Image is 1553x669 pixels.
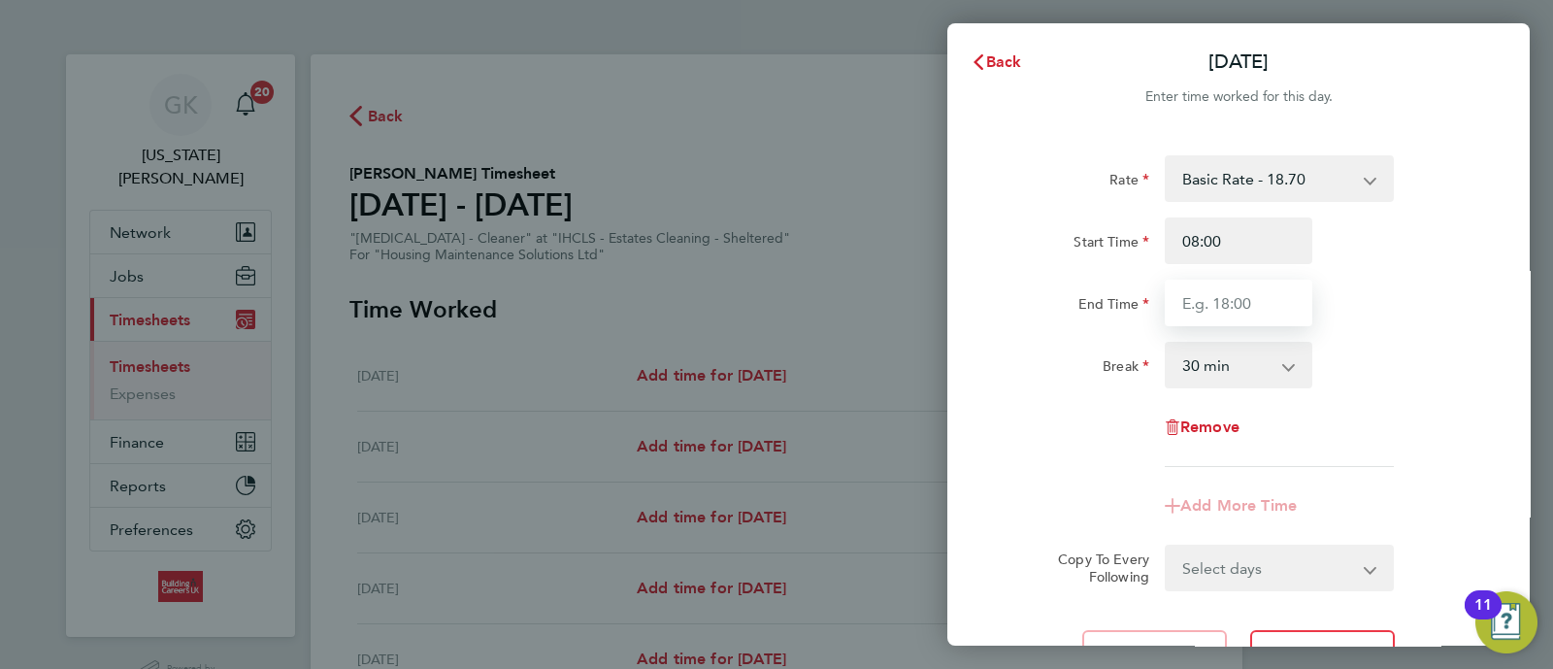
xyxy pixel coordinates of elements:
input: E.g. 18:00 [1165,280,1312,326]
span: Back [986,52,1022,71]
div: Enter time worked for this day. [947,85,1530,109]
input: E.g. 08:00 [1165,217,1312,264]
button: Remove [1165,419,1239,435]
label: Copy To Every Following [1042,551,1149,585]
span: Remove [1180,418,1239,436]
label: Break [1103,357,1149,381]
label: Rate [1109,171,1149,194]
label: Start Time [1074,233,1149,256]
button: Open Resource Center, 11 new notifications [1475,591,1537,653]
button: Back [951,43,1041,82]
div: 11 [1474,605,1492,630]
span: Next Day [1289,644,1356,663]
label: End Time [1078,295,1149,318]
p: [DATE] [1208,49,1269,76]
